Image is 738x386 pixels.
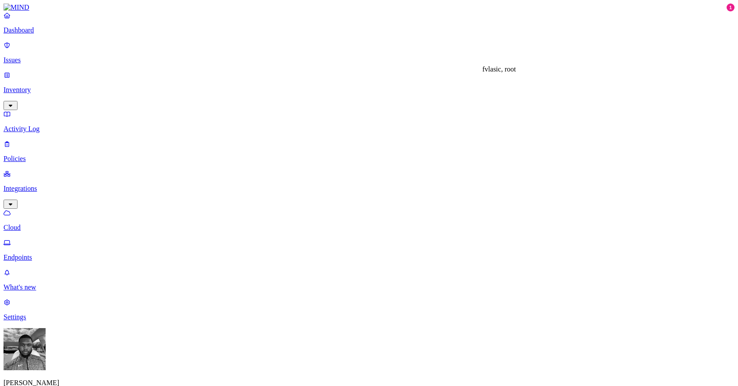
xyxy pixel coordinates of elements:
a: Issues [4,41,734,64]
p: Integrations [4,185,734,193]
img: MIND [4,4,29,11]
p: Policies [4,155,734,163]
a: What's new [4,268,734,291]
img: Cameron White [4,328,46,370]
div: 1 [727,4,734,11]
a: Inventory [4,71,734,109]
a: Settings [4,298,734,321]
a: Integrations [4,170,734,207]
a: Dashboard [4,11,734,34]
p: Inventory [4,86,734,94]
a: MIND [4,4,734,11]
a: Activity Log [4,110,734,133]
p: Cloud [4,224,734,232]
p: Issues [4,56,734,64]
a: Policies [4,140,734,163]
p: Dashboard [4,26,734,34]
div: fvlasic, root [482,65,516,73]
p: What's new [4,283,734,291]
p: Activity Log [4,125,734,133]
a: Endpoints [4,239,734,261]
a: Cloud [4,209,734,232]
p: Settings [4,313,734,321]
p: Endpoints [4,254,734,261]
